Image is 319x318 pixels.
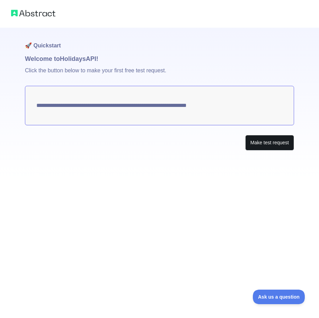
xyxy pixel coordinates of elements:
[25,54,294,64] h1: Welcome to Holidays API!
[25,64,294,86] p: Click the button below to make your first free test request.
[245,135,294,151] button: Make test request
[25,28,294,54] h1: 🚀 Quickstart
[253,290,305,304] iframe: Toggle Customer Support
[11,8,55,18] img: Abstract logo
